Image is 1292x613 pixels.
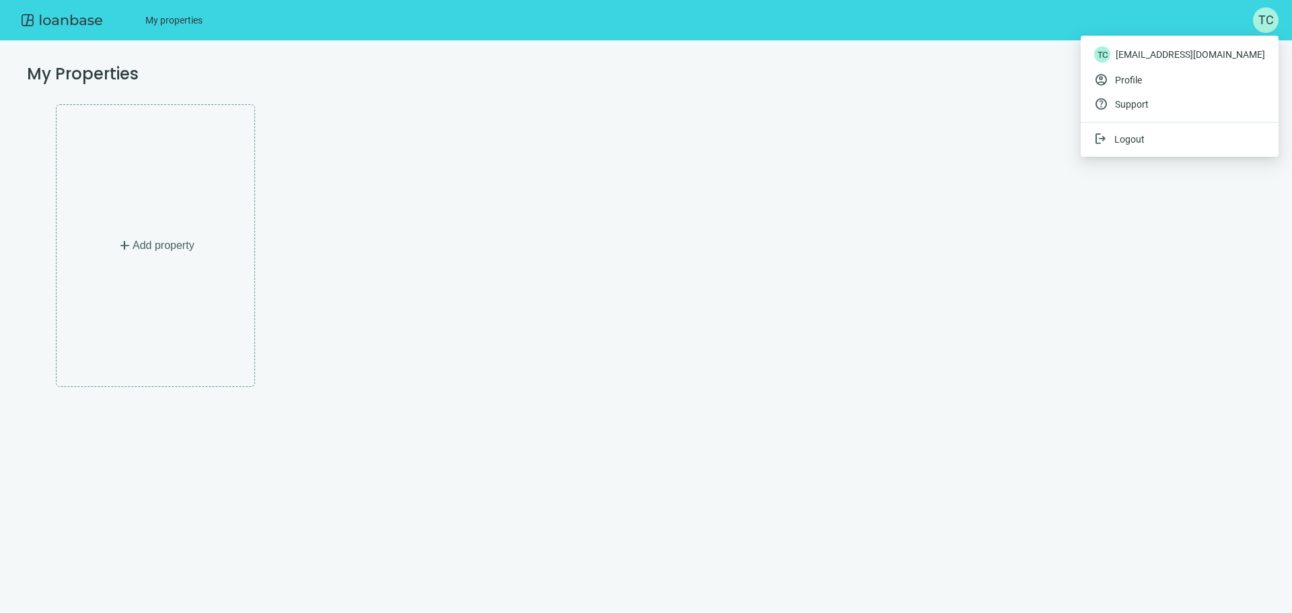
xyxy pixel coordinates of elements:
[1115,73,1265,87] span: Profile
[56,104,255,387] button: addAdd property
[117,238,133,253] span: add
[1094,73,1108,87] span: account_circle
[145,15,203,26] a: My properties
[19,7,105,34] img: Logo
[1081,41,1279,68] div: [EMAIL_ADDRESS][DOMAIN_NAME]
[1115,98,1265,111] a: Support
[1258,11,1274,30] span: TC
[27,63,139,85] h4: My Properties
[1097,48,1108,62] span: TC
[1114,133,1265,146] span: Logout
[1094,133,1108,146] span: logout
[1094,98,1108,111] span: help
